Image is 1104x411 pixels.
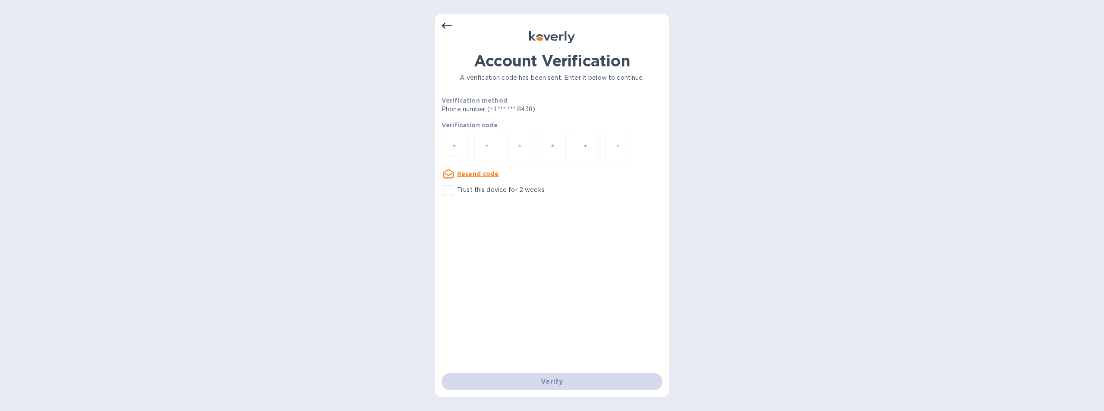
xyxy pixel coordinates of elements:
p: Phone number (+1 *** *** 8438) [442,105,601,114]
p: Trust this device for 2 weeks [457,185,545,195]
p: Verification code [442,121,662,129]
h1: Account Verification [442,52,662,70]
p: A verification code has been sent. Enter it below to continue. [442,73,662,82]
b: Verification method [442,97,508,104]
u: Resend code [457,170,499,177]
